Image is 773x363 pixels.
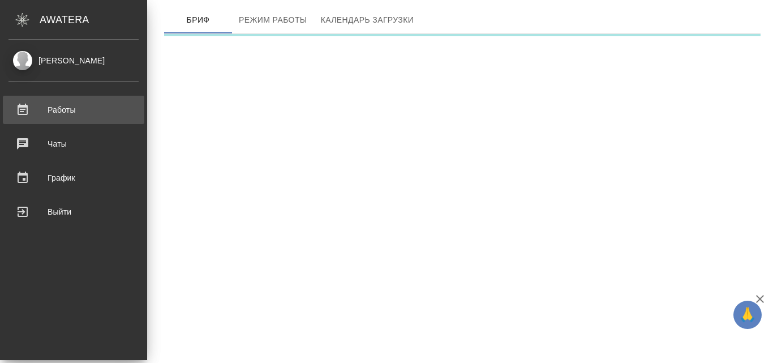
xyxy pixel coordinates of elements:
div: AWATERA [40,8,147,31]
div: Выйти [8,203,139,220]
div: Чаты [8,135,139,152]
span: 🙏 [738,303,757,327]
a: Выйти [3,198,144,226]
div: График [8,169,139,186]
a: График [3,164,144,192]
span: Календарь загрузки [321,13,414,27]
div: Работы [8,101,139,118]
span: Бриф [171,13,225,27]
a: Работы [3,96,144,124]
span: Режим работы [239,13,307,27]
div: [PERSON_NAME] [8,54,139,67]
button: 🙏 [733,301,762,329]
a: Чаты [3,130,144,158]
